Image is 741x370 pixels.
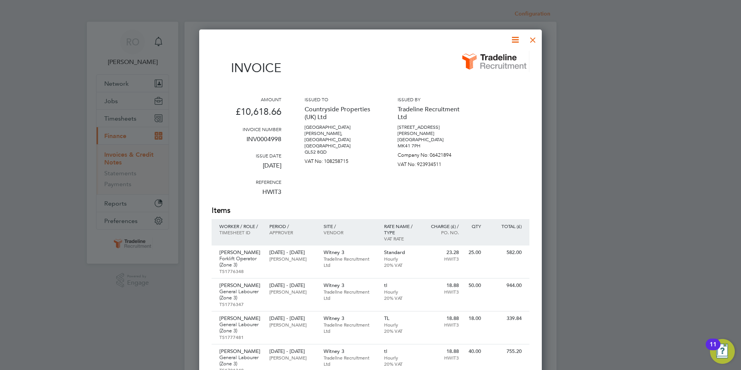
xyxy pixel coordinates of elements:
[219,268,262,274] p: TS1776348
[269,256,315,262] p: [PERSON_NAME]
[398,102,467,124] p: Tradeline Recruitment Ltd
[219,322,262,334] p: General Labourer (Zone 3)
[384,256,418,262] p: Hourly
[324,282,376,289] p: Witney 3
[212,102,281,126] p: £10,618.66
[489,282,522,289] p: 944.00
[398,96,467,102] h3: Issued by
[324,348,376,354] p: Witney 3
[460,51,529,72] img: tradelinerecruitment-logo-remittance.png
[269,354,315,361] p: [PERSON_NAME]
[467,282,481,289] p: 50.00
[324,322,376,334] p: Tradeline Recruitment Ltd
[269,223,315,229] p: Period /
[212,205,529,216] h2: Items
[710,344,717,354] div: 11
[324,289,376,301] p: Tradeline Recruitment Ltd
[305,149,374,155] p: GL52 8GD
[398,158,467,168] p: VAT No: 923934511
[384,223,418,235] p: Rate name / type
[324,256,376,268] p: Tradeline Recruitment Ltd
[467,249,481,256] p: 25.00
[324,229,376,235] p: Vendor
[425,315,459,322] p: 18.88
[219,315,262,322] p: [PERSON_NAME]
[384,322,418,328] p: Hourly
[324,354,376,367] p: Tradeline Recruitment Ltd
[269,249,315,256] p: [DATE] - [DATE]
[384,295,418,301] p: 20% VAT
[384,262,418,268] p: 20% VAT
[305,143,374,149] p: [GEOGRAPHIC_DATA]
[425,348,459,354] p: 18.88
[425,229,459,235] p: Po. No.
[467,223,481,229] p: QTY
[384,328,418,334] p: 20% VAT
[219,229,262,235] p: Timesheet ID
[219,348,262,354] p: [PERSON_NAME]
[269,229,315,235] p: Approver
[212,152,281,159] h3: Issue date
[467,348,481,354] p: 40.00
[384,315,418,322] p: TL
[489,315,522,322] p: 339.84
[324,223,376,229] p: Site /
[425,289,459,295] p: HWIT3
[384,235,418,242] p: VAT rate
[489,249,522,256] p: 582.00
[398,124,467,137] p: [STREET_ADDRESS][PERSON_NAME]
[212,185,281,205] p: HWIT3
[212,179,281,185] h3: Reference
[212,126,281,132] h3: Invoice number
[212,132,281,152] p: INV0004998
[269,348,315,354] p: [DATE] - [DATE]
[305,124,374,143] p: [GEOGRAPHIC_DATA][PERSON_NAME], [GEOGRAPHIC_DATA]
[219,282,262,289] p: [PERSON_NAME]
[324,315,376,322] p: Witney 3
[219,301,262,307] p: TS1776347
[212,61,281,75] h1: Invoice
[219,289,262,301] p: General Labourer (Zone 3)
[384,249,418,256] p: Standard
[219,354,262,367] p: General Labourer (Zone 3)
[425,354,459,361] p: HWIT3
[305,96,374,102] h3: Issued to
[324,249,376,256] p: Witney 3
[489,223,522,229] p: Total (£)
[384,361,418,367] p: 20% VAT
[219,249,262,256] p: [PERSON_NAME]
[398,143,467,149] p: MK41 7PH
[425,249,459,256] p: 23.28
[384,289,418,295] p: Hourly
[425,256,459,262] p: HWIT3
[305,155,374,164] p: VAT No: 108258715
[425,282,459,289] p: 18.88
[212,96,281,102] h3: Amount
[305,102,374,124] p: Countryside Properties (UK) Ltd
[398,137,467,143] p: [GEOGRAPHIC_DATA]
[269,322,315,328] p: [PERSON_NAME]
[425,322,459,328] p: HWIT3
[710,339,735,364] button: Open Resource Center, 11 new notifications
[219,223,262,229] p: Worker / Role /
[269,315,315,322] p: [DATE] - [DATE]
[425,223,459,229] p: Charge (£) /
[269,289,315,295] p: [PERSON_NAME]
[489,348,522,354] p: 755.20
[384,348,418,354] p: tl
[269,282,315,289] p: [DATE] - [DATE]
[467,315,481,322] p: 18.00
[219,256,262,268] p: Forklift Operator (Zone 3)
[398,149,467,158] p: Company No: 06421894
[219,334,262,340] p: TS1777481
[384,354,418,361] p: Hourly
[384,282,418,289] p: tl
[212,159,281,179] p: [DATE]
